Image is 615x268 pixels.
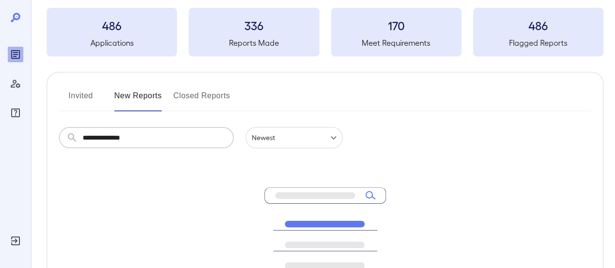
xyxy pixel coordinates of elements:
[47,18,177,33] h3: 486
[47,37,177,49] h5: Applications
[331,18,461,33] h3: 170
[47,8,603,56] summary: 486Applications336Reports Made170Meet Requirements486Flagged Reports
[473,37,603,49] h5: Flagged Reports
[174,88,230,111] button: Closed Reports
[8,105,23,121] div: FAQ
[59,88,103,111] button: Invited
[331,37,461,49] h5: Meet Requirements
[246,127,343,148] div: Newest
[114,88,162,111] button: New Reports
[8,76,23,91] div: Manage Users
[189,37,319,49] h5: Reports Made
[8,47,23,62] div: Reports
[473,18,603,33] h3: 486
[8,233,23,249] div: Log Out
[189,18,319,33] h3: 336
